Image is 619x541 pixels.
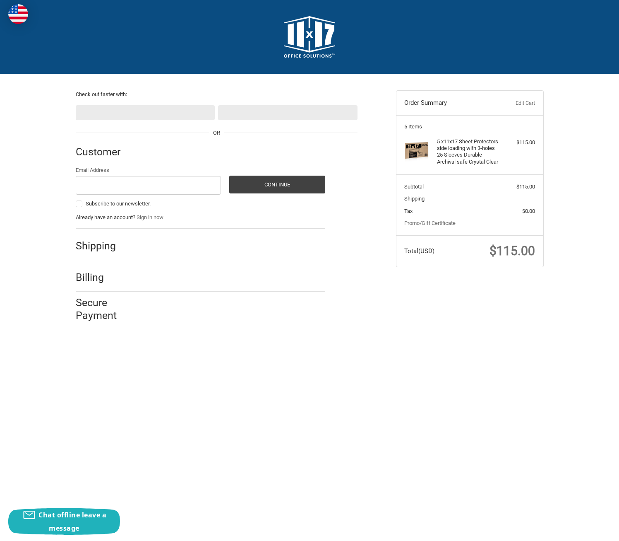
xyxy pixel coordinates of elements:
[502,138,535,147] div: $115.00
[137,214,163,220] a: Sign in now
[229,176,325,193] button: Continue
[437,138,500,165] h4: 5 x 11x17 Sheet Protectors side loading with 3-holes 25 Sleeves Durable Archival safe Crystal Clear
[76,166,221,174] label: Email Address
[494,99,535,107] a: Edit Cart
[404,196,425,202] span: Shipping
[86,200,151,207] span: Subscribe to our newsletter.
[76,239,124,252] h2: Shipping
[76,145,124,158] h2: Customer
[404,220,456,226] a: Promo/Gift Certificate
[76,90,357,99] p: Check out faster with:
[404,123,535,130] h3: 5 Items
[38,510,106,533] span: Chat offline leave a message
[404,184,424,190] span: Subtotal
[76,296,132,322] h2: Secure Payment
[516,184,535,190] span: $115.00
[522,208,535,214] span: $0.00
[76,271,124,284] h2: Billing
[8,508,120,535] button: Chat offline leave a message
[76,213,325,222] p: Already have an account?
[532,196,535,202] span: --
[404,247,434,255] span: Total (USD)
[284,16,335,58] img: 11x17.com
[209,129,224,137] span: OR
[489,244,535,258] span: $115.00
[404,99,494,107] h3: Order Summary
[8,4,28,24] img: duty and tax information for United States
[404,208,413,214] span: Tax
